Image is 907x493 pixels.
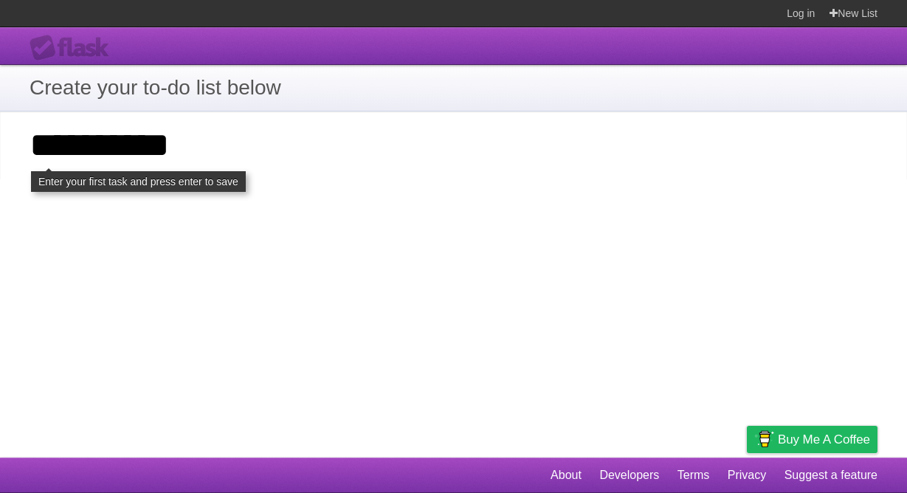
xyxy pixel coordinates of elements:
[30,35,118,61] div: Flask
[784,461,877,489] a: Suggest a feature
[551,461,582,489] a: About
[599,461,659,489] a: Developers
[677,461,710,489] a: Terms
[754,427,774,452] img: Buy me a coffee
[728,461,766,489] a: Privacy
[747,426,877,453] a: Buy me a coffee
[778,427,870,452] span: Buy me a coffee
[30,72,877,103] h1: Create your to-do list below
